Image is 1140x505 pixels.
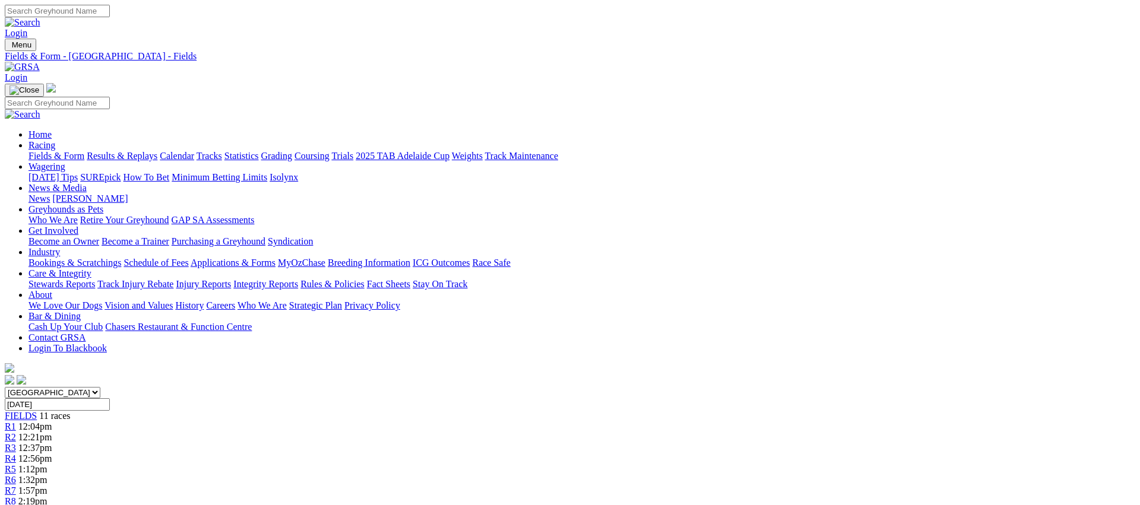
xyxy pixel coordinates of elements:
[452,151,483,161] a: Weights
[28,290,52,300] a: About
[5,375,14,385] img: facebook.svg
[367,279,410,289] a: Fact Sheets
[28,332,85,342] a: Contact GRSA
[18,475,47,485] span: 1:32pm
[28,140,55,150] a: Racing
[485,151,558,161] a: Track Maintenance
[28,322,103,332] a: Cash Up Your Club
[356,151,449,161] a: 2025 TAB Adelaide Cup
[160,151,194,161] a: Calendar
[18,464,47,474] span: 1:12pm
[17,375,26,385] img: twitter.svg
[39,411,70,421] span: 11 races
[206,300,235,310] a: Careers
[5,398,110,411] input: Select date
[172,215,255,225] a: GAP SA Assessments
[28,236,1135,247] div: Get Involved
[18,485,47,496] span: 1:57pm
[176,279,231,289] a: Injury Reports
[191,258,275,268] a: Applications & Forms
[28,204,103,214] a: Greyhounds as Pets
[5,453,16,463] a: R4
[28,215,1135,225] div: Greyhounds as Pets
[413,258,470,268] a: ICG Outcomes
[5,5,110,17] input: Search
[28,151,1135,161] div: Racing
[197,151,222,161] a: Tracks
[261,151,292,161] a: Grading
[5,475,16,485] a: R6
[5,485,16,496] span: R7
[344,300,400,310] a: Privacy Policy
[80,172,121,182] a: SUREpick
[5,363,14,373] img: logo-grsa-white.png
[28,300,102,310] a: We Love Our Dogs
[28,279,1135,290] div: Care & Integrity
[28,193,1135,204] div: News & Media
[5,421,16,431] a: R1
[5,62,40,72] img: GRSA
[123,172,170,182] a: How To Bet
[5,109,40,120] img: Search
[413,279,467,289] a: Stay On Track
[28,258,121,268] a: Bookings & Scratchings
[28,151,84,161] a: Fields & Form
[18,443,52,453] span: 12:37pm
[28,129,52,139] a: Home
[28,300,1135,311] div: About
[97,279,173,289] a: Track Injury Rebate
[46,83,56,93] img: logo-grsa-white.png
[5,84,44,97] button: Toggle navigation
[28,215,78,225] a: Who We Are
[5,51,1135,62] a: Fields & Form - [GEOGRAPHIC_DATA] - Fields
[28,268,91,278] a: Care & Integrity
[5,464,16,474] a: R5
[5,39,36,51] button: Toggle navigation
[289,300,342,310] a: Strategic Plan
[278,258,325,268] a: MyOzChase
[28,322,1135,332] div: Bar & Dining
[28,236,99,246] a: Become an Owner
[18,421,52,431] span: 12:04pm
[105,322,252,332] a: Chasers Restaurant & Function Centre
[5,72,27,82] a: Login
[270,172,298,182] a: Isolynx
[5,432,16,442] a: R2
[172,236,265,246] a: Purchasing a Greyhound
[300,279,365,289] a: Rules & Policies
[172,172,267,182] a: Minimum Betting Limits
[104,300,173,310] a: Vision and Values
[28,225,78,236] a: Get Involved
[28,193,50,204] a: News
[294,151,330,161] a: Coursing
[5,97,110,109] input: Search
[28,279,95,289] a: Stewards Reports
[5,28,27,38] a: Login
[12,40,31,49] span: Menu
[80,215,169,225] a: Retire Your Greyhound
[5,411,37,421] a: FIELDS
[28,258,1135,268] div: Industry
[28,247,60,257] a: Industry
[233,279,298,289] a: Integrity Reports
[224,151,259,161] a: Statistics
[18,453,52,463] span: 12:56pm
[123,258,188,268] a: Schedule of Fees
[28,311,81,321] a: Bar & Dining
[18,432,52,442] span: 12:21pm
[87,151,157,161] a: Results & Replays
[52,193,128,204] a: [PERSON_NAME]
[28,183,87,193] a: News & Media
[9,85,39,95] img: Close
[328,258,410,268] a: Breeding Information
[472,258,510,268] a: Race Safe
[5,443,16,453] a: R3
